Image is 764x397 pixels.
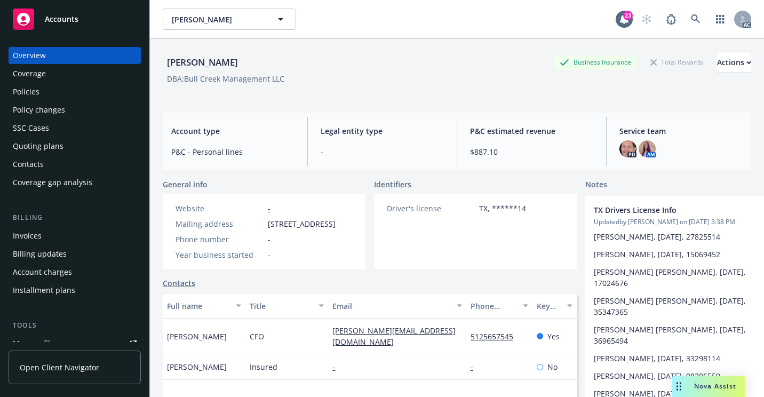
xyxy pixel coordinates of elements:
[13,227,42,244] div: Invoices
[332,362,344,372] a: -
[163,293,245,319] button: Full name
[13,174,92,191] div: Coverage gap analysis
[387,203,475,214] div: Driver's license
[13,83,39,100] div: Policies
[9,138,141,155] a: Quoting plans
[9,335,141,352] a: Manage files
[163,9,296,30] button: [PERSON_NAME]
[321,125,444,137] span: Legal entity type
[9,65,141,82] a: Coverage
[13,282,75,299] div: Installment plans
[585,179,607,192] span: Notes
[672,376,745,397] button: Nova Assist
[9,282,141,299] a: Installment plans
[163,179,208,190] span: General info
[9,4,141,34] a: Accounts
[717,52,751,73] button: Actions
[13,335,58,352] div: Manage files
[532,293,577,319] button: Key contact
[328,293,466,319] button: Email
[171,125,295,137] span: Account type
[645,55,709,69] div: Total Rewards
[639,140,656,157] img: photo
[9,245,141,263] a: Billing updates
[163,55,242,69] div: [PERSON_NAME]
[471,362,482,372] a: -
[623,11,633,20] div: 23
[471,300,516,312] div: Phone number
[268,218,336,229] span: [STREET_ADDRESS]
[268,203,270,213] a: -
[9,156,141,173] a: Contacts
[13,101,65,118] div: Policy changes
[9,83,141,100] a: Policies
[660,9,682,30] a: Report a Bug
[9,320,141,331] div: Tools
[554,55,636,69] div: Business Insurance
[245,293,328,319] button: Title
[13,156,44,173] div: Contacts
[13,245,67,263] div: Billing updates
[20,362,99,373] span: Open Client Navigator
[13,65,46,82] div: Coverage
[176,249,264,260] div: Year business started
[321,146,444,157] span: -
[171,146,295,157] span: P&C - Personal lines
[268,249,270,260] span: -
[471,331,522,342] a: 5125657545
[167,73,284,84] div: DBA: Bull Creek Management LLC
[9,174,141,191] a: Coverage gap analysis
[163,277,195,289] a: Contacts
[250,300,312,312] div: Title
[332,300,450,312] div: Email
[176,203,264,214] div: Website
[250,361,277,372] span: Insured
[619,125,743,137] span: Service team
[167,300,229,312] div: Full name
[13,138,63,155] div: Quoting plans
[672,376,686,397] div: Drag to move
[268,234,270,245] span: -
[13,264,72,281] div: Account charges
[619,140,636,157] img: photo
[9,120,141,137] a: SSC Cases
[13,120,49,137] div: SSC Cases
[167,361,227,372] span: [PERSON_NAME]
[9,227,141,244] a: Invoices
[9,47,141,64] a: Overview
[167,331,227,342] span: [PERSON_NAME]
[594,204,752,216] span: TX Drivers License Info
[9,264,141,281] a: Account charges
[13,47,46,64] div: Overview
[470,125,593,137] span: P&C estimated revenue
[374,179,411,190] span: Identifiers
[694,382,736,391] span: Nova Assist
[685,9,706,30] a: Search
[332,325,456,347] a: [PERSON_NAME][EMAIL_ADDRESS][DOMAIN_NAME]
[45,15,78,23] span: Accounts
[176,234,264,245] div: Phone number
[537,300,561,312] div: Key contact
[9,101,141,118] a: Policy changes
[250,331,264,342] span: CFO
[172,14,264,25] span: [PERSON_NAME]
[636,9,657,30] a: Start snowing
[710,9,731,30] a: Switch app
[9,212,141,223] div: Billing
[547,331,560,342] span: Yes
[547,361,558,372] span: No
[466,293,532,319] button: Phone number
[470,146,593,157] span: $887.10
[176,218,264,229] div: Mailing address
